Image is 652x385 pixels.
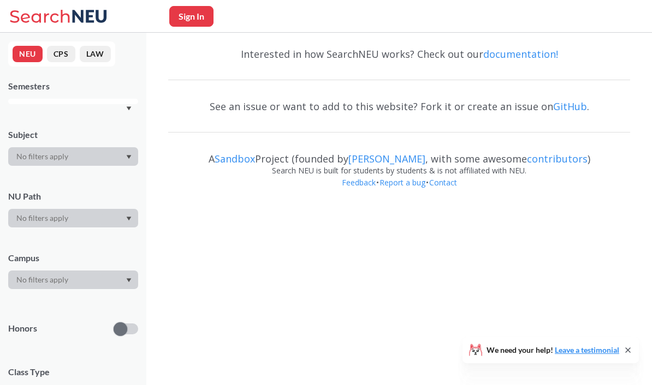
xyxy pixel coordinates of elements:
div: Search NEU is built for students by students & is not affiliated with NEU. [168,165,630,177]
p: Honors [8,322,37,335]
div: Dropdown arrow [8,270,138,289]
span: We need your help! [487,346,619,354]
a: [PERSON_NAME] [348,152,425,165]
div: NU Path [8,190,138,202]
svg: Dropdown arrow [126,106,132,111]
div: Dropdown arrow [8,147,138,166]
div: See an issue or want to add to this website? Fork it or create an issue on . [168,91,630,122]
a: Leave a testimonial [555,345,619,354]
button: CPS [47,46,75,62]
a: GitHub [553,100,587,113]
span: Class Type [8,366,138,378]
a: documentation! [483,47,558,61]
div: Campus [8,252,138,264]
div: Dropdown arrow [8,209,138,227]
a: Report a bug [379,177,426,188]
a: Sandbox [215,152,255,165]
div: • • [168,177,630,205]
a: Feedback [341,177,376,188]
button: NEU [13,46,43,62]
button: LAW [80,46,111,62]
div: Subject [8,129,138,141]
svg: Dropdown arrow [126,216,132,221]
div: A Project (founded by , with some awesome ) [168,143,630,165]
svg: Dropdown arrow [126,155,132,159]
a: contributors [527,152,588,165]
a: Contact [429,177,458,188]
button: Sign In [169,6,214,27]
div: Semesters [8,80,138,92]
div: Interested in how SearchNEU works? Check out our [168,38,630,70]
svg: Dropdown arrow [126,278,132,282]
